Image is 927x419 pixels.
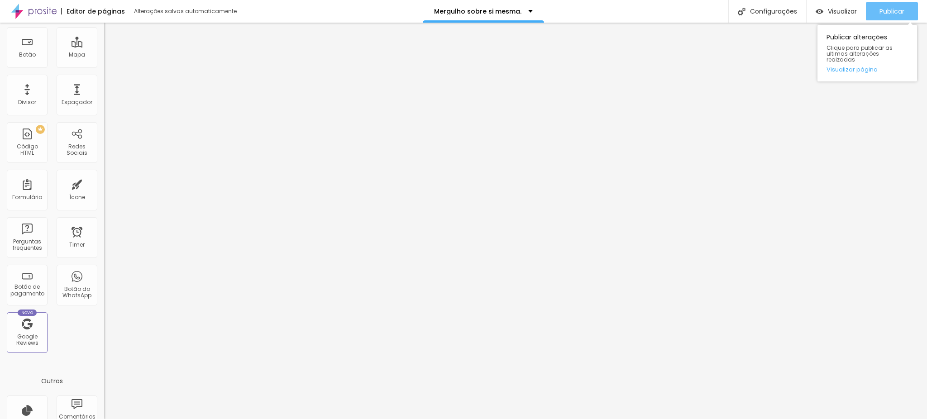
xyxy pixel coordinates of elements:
div: Mapa [69,52,85,58]
span: Visualizar [828,8,857,15]
img: view-1.svg [816,8,823,15]
div: Botão de pagamento [9,284,45,297]
button: Visualizar [807,2,866,20]
a: Visualizar página [827,67,908,72]
iframe: Editor [104,23,927,419]
div: Botão [19,52,36,58]
div: Editor de páginas [61,8,125,14]
div: Alterações salvas automaticamente [134,9,238,14]
div: Espaçador [62,99,92,105]
div: Ícone [69,194,85,200]
div: Timer [69,242,85,248]
div: Formulário [12,194,42,200]
div: Perguntas frequentes [9,238,45,252]
div: Publicar alterações [817,25,917,81]
div: Novo [18,309,37,316]
img: Icone [738,8,745,15]
div: Código HTML [9,143,45,157]
div: Botão do WhatsApp [59,286,95,299]
div: Divisor [18,99,36,105]
p: Mergulho sobre si mesma. [434,8,521,14]
span: Clique para publicar as ultimas alterações reaizadas [827,45,908,63]
div: Google Reviews [9,333,45,347]
div: Redes Sociais [59,143,95,157]
button: Publicar [866,2,918,20]
span: Publicar [879,8,904,15]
